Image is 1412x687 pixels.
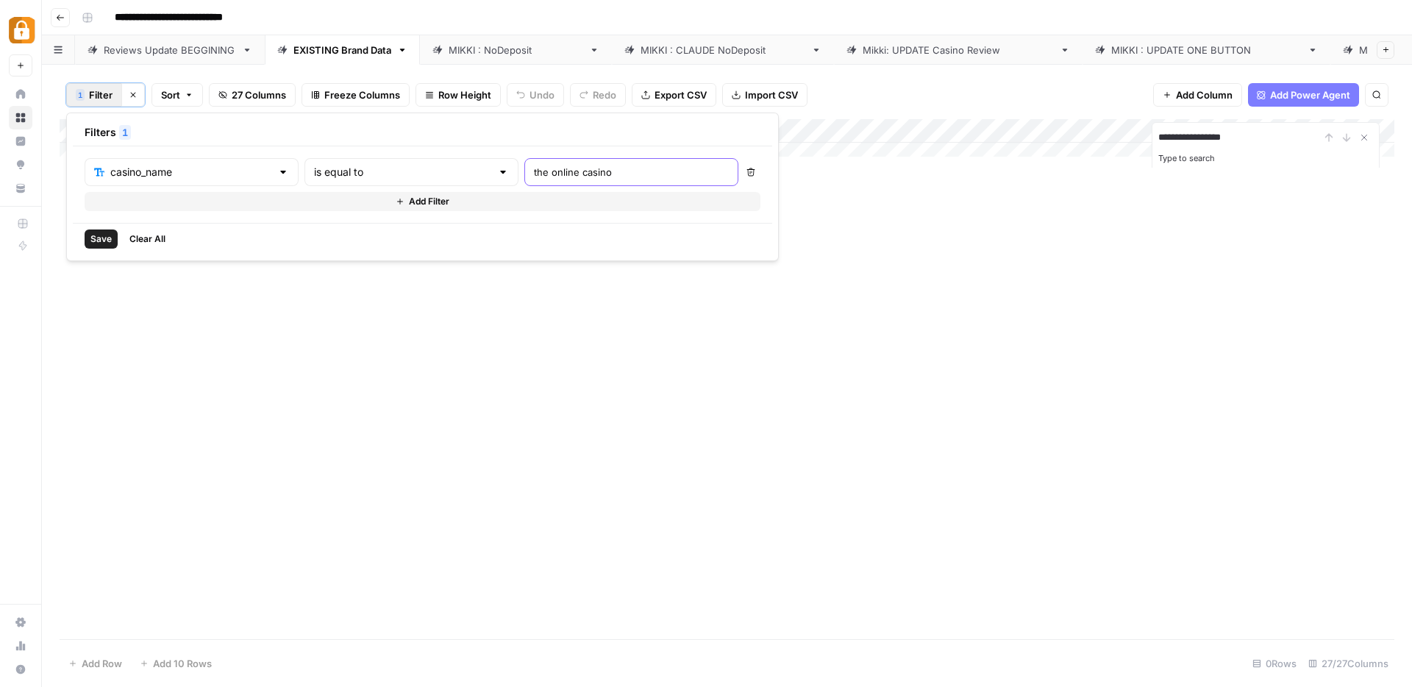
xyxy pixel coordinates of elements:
[1302,652,1394,675] div: 27/27 Columns
[1111,43,1302,57] div: [PERSON_NAME] : UPDATE ONE BUTTON
[124,229,171,249] button: Clear All
[1247,652,1302,675] div: 0 Rows
[834,35,1083,65] a: [PERSON_NAME]: UPDATE Casino Review
[60,652,131,675] button: Add Row
[722,83,807,107] button: Import CSV
[9,129,32,153] a: Insights
[1153,83,1242,107] button: Add Column
[73,119,772,146] div: Filters
[9,658,32,681] button: Help + Support
[507,83,564,107] button: Undo
[119,125,131,140] div: 1
[641,43,805,57] div: [PERSON_NAME] : [PERSON_NAME]
[129,232,165,246] span: Clear All
[529,88,555,102] span: Undo
[745,88,798,102] span: Import CSV
[324,88,400,102] span: Freeze Columns
[75,35,265,65] a: Reviews Update BEGGINING
[66,113,779,261] div: 1Filter
[1083,35,1330,65] a: [PERSON_NAME] : UPDATE ONE BUTTON
[1158,153,1215,163] label: Type to search
[9,17,35,43] img: Adzz Logo
[438,88,491,102] span: Row Height
[1355,129,1373,146] button: Close Search
[593,88,616,102] span: Redo
[420,35,612,65] a: [PERSON_NAME] : NoDeposit
[151,83,203,107] button: Sort
[85,192,760,211] button: Add Filter
[78,89,82,101] span: 1
[122,125,128,140] span: 1
[449,43,583,57] div: [PERSON_NAME] : NoDeposit
[110,165,271,179] input: casino_name
[409,195,449,208] span: Add Filter
[82,656,122,671] span: Add Row
[1176,88,1233,102] span: Add Column
[209,83,296,107] button: 27 Columns
[161,88,180,102] span: Sort
[66,83,121,107] button: 1Filter
[863,43,1054,57] div: [PERSON_NAME]: UPDATE Casino Review
[232,88,286,102] span: 27 Columns
[612,35,834,65] a: [PERSON_NAME] : [PERSON_NAME]
[632,83,716,107] button: Export CSV
[9,82,32,106] a: Home
[265,35,420,65] a: EXISTING Brand Data
[104,43,236,57] div: Reviews Update BEGGINING
[9,12,32,49] button: Workspace: Adzz
[9,611,32,634] a: Settings
[655,88,707,102] span: Export CSV
[302,83,410,107] button: Freeze Columns
[9,177,32,200] a: Your Data
[293,43,391,57] div: EXISTING Brand Data
[314,165,491,179] input: is equal to
[1248,83,1359,107] button: Add Power Agent
[131,652,221,675] button: Add 10 Rows
[89,88,113,102] span: Filter
[9,106,32,129] a: Browse
[85,229,118,249] button: Save
[9,634,32,658] a: Usage
[416,83,501,107] button: Row Height
[9,153,32,177] a: Opportunities
[153,656,212,671] span: Add 10 Rows
[76,89,85,101] div: 1
[1270,88,1350,102] span: Add Power Agent
[90,232,112,246] span: Save
[570,83,626,107] button: Redo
